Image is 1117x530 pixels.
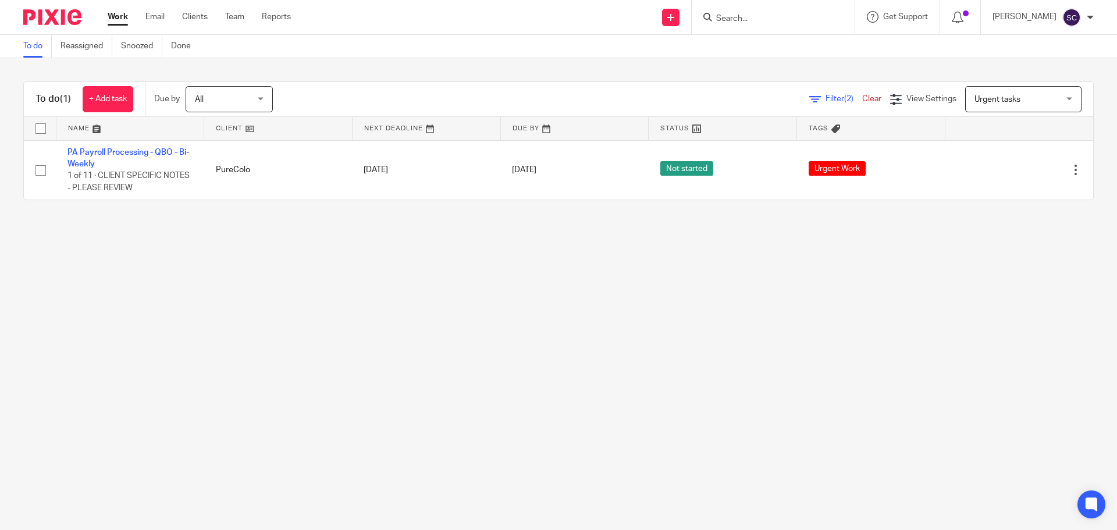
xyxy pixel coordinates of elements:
a: Snoozed [121,35,162,58]
span: Tags [809,125,828,131]
span: (1) [60,94,71,104]
span: All [195,95,204,104]
a: Work [108,11,128,23]
a: To do [23,35,52,58]
span: 1 of 11 · CLIENT SPECIFIC NOTES - PLEASE REVIEW [67,172,190,192]
span: Get Support [883,13,928,21]
a: + Add task [83,86,133,112]
a: Done [171,35,200,58]
span: Filter [826,95,862,103]
img: svg%3E [1062,8,1081,27]
h1: To do [35,93,71,105]
span: [DATE] [512,166,536,174]
a: Reassigned [61,35,112,58]
img: Pixie [23,9,81,25]
span: Urgent tasks [974,95,1020,104]
a: Team [225,11,244,23]
span: View Settings [906,95,956,103]
input: Search [715,14,820,24]
td: PureColo [204,140,353,200]
p: [PERSON_NAME] [993,11,1056,23]
td: [DATE] [352,140,500,200]
a: PA Payroll Processing - QBO - Bi-Weekly [67,148,189,168]
a: Clients [182,11,208,23]
span: Urgent Work [809,161,866,176]
a: Email [145,11,165,23]
p: Due by [154,93,180,105]
a: Clear [862,95,881,103]
a: Reports [262,11,291,23]
span: (2) [844,95,853,103]
span: Not started [660,161,713,176]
